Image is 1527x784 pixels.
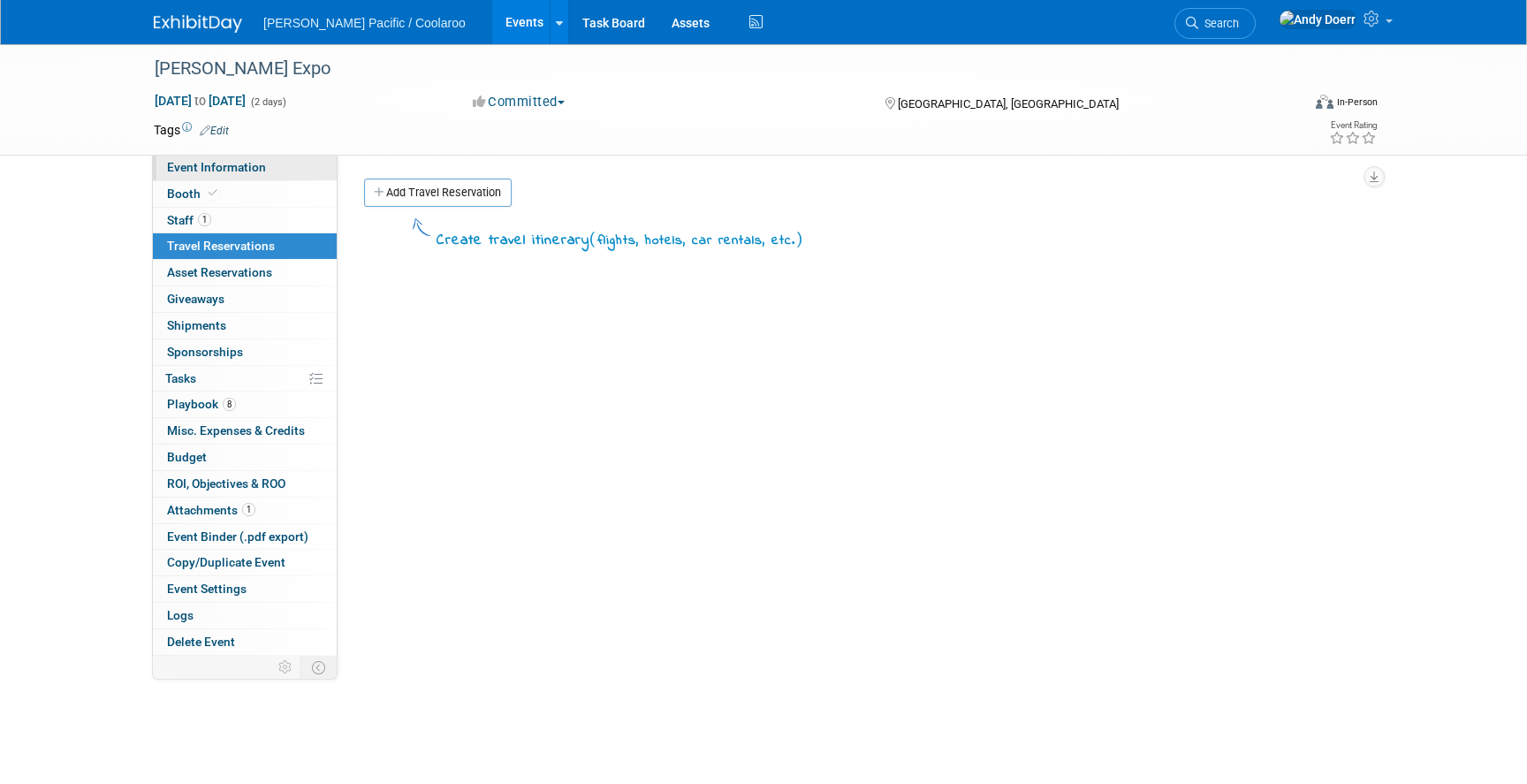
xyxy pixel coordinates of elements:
span: Playbook [167,397,236,411]
span: Budget [167,450,207,464]
span: ) [795,230,803,247]
a: Event Information [153,155,337,180]
a: Attachments1 [153,498,337,523]
span: Search [1198,17,1239,30]
a: Travel Reservations [153,233,337,259]
span: 1 [198,213,211,226]
a: Staff1 [153,208,337,233]
td: Personalize Event Tab Strip [270,656,301,679]
span: [PERSON_NAME] Pacific / Coolaroo [263,16,466,30]
a: Giveaways [153,286,337,312]
span: ROI, Objectives & ROO [167,476,285,491]
img: ExhibitDay [154,15,242,33]
span: Event Settings [167,582,247,596]
a: Copy/Duplicate Event [153,550,337,575]
span: [DATE] [DATE] [154,93,247,109]
span: 8 [223,398,236,411]
span: to [192,94,209,108]
a: Event Settings [153,576,337,602]
a: Asset Reservations [153,260,337,285]
span: (2 days) [249,96,286,108]
a: Booth [153,181,337,207]
a: Misc. Expenses & Credits [153,418,337,444]
a: Edit [200,125,229,137]
span: 1 [242,503,255,516]
a: Add Travel Reservation [364,179,512,207]
span: Shipments [167,318,226,332]
span: Asset Reservations [167,265,272,279]
div: Create travel itinerary [437,228,803,252]
img: Andy Doerr [1279,10,1356,29]
div: [PERSON_NAME] Expo [148,53,1273,85]
i: Booth reservation complete [209,188,217,198]
button: Committed [467,93,572,111]
a: Budget [153,445,337,470]
a: Event Binder (.pdf export) [153,524,337,550]
span: Logs [167,608,194,622]
div: Event Format [1196,92,1378,118]
a: Sponsorships [153,339,337,365]
a: Shipments [153,313,337,339]
span: Staff [167,213,211,227]
a: Playbook8 [153,392,337,417]
span: Delete Event [167,635,235,649]
span: ( [589,230,597,247]
span: Attachments [167,503,255,517]
div: Event Rating [1329,121,1377,130]
span: Event Information [167,160,266,174]
a: ROI, Objectives & ROO [153,471,337,497]
a: Logs [153,603,337,628]
span: [GEOGRAPHIC_DATA], [GEOGRAPHIC_DATA] [898,97,1119,110]
a: Search [1174,8,1256,39]
a: Delete Event [153,629,337,655]
span: flights, hotels, car rentals, etc. [597,231,795,250]
span: Giveaways [167,292,224,306]
span: Travel Reservations [167,239,275,253]
span: Booth [167,186,221,201]
td: Tags [154,121,229,139]
span: Sponsorships [167,345,243,359]
span: Copy/Duplicate Event [167,555,285,569]
span: Tasks [165,371,196,385]
div: In-Person [1336,95,1378,109]
td: Toggle Event Tabs [301,656,338,679]
img: Format-Inperson.png [1316,95,1333,109]
span: Misc. Expenses & Credits [167,423,305,438]
span: Event Binder (.pdf export) [167,529,308,544]
a: Tasks [153,366,337,392]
